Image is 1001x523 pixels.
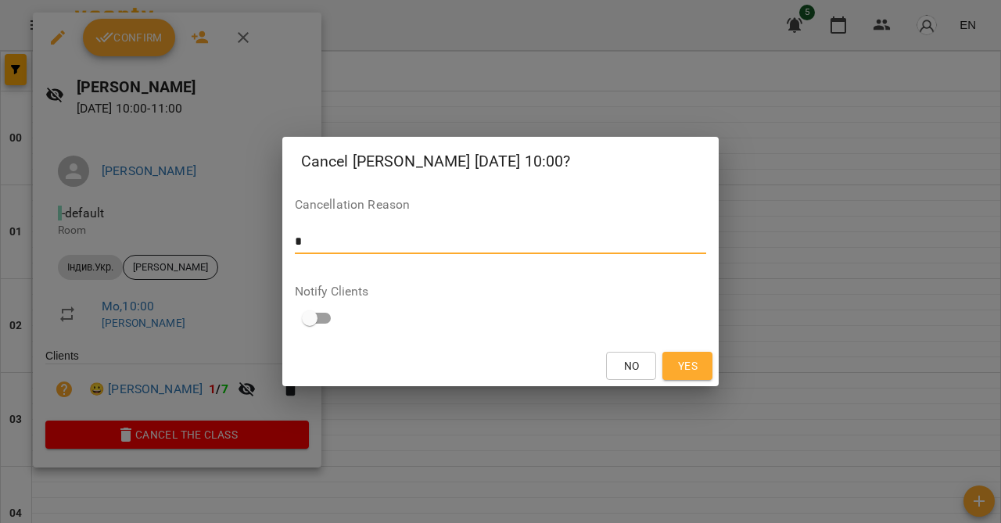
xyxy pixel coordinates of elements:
button: Yes [662,352,712,380]
h2: Cancel [PERSON_NAME] [DATE] 10:00? [301,149,701,174]
span: No [624,356,640,375]
span: Yes [678,356,698,375]
label: Notify Clients [295,285,707,298]
button: No [606,352,656,380]
label: Cancellation Reason [295,199,707,211]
